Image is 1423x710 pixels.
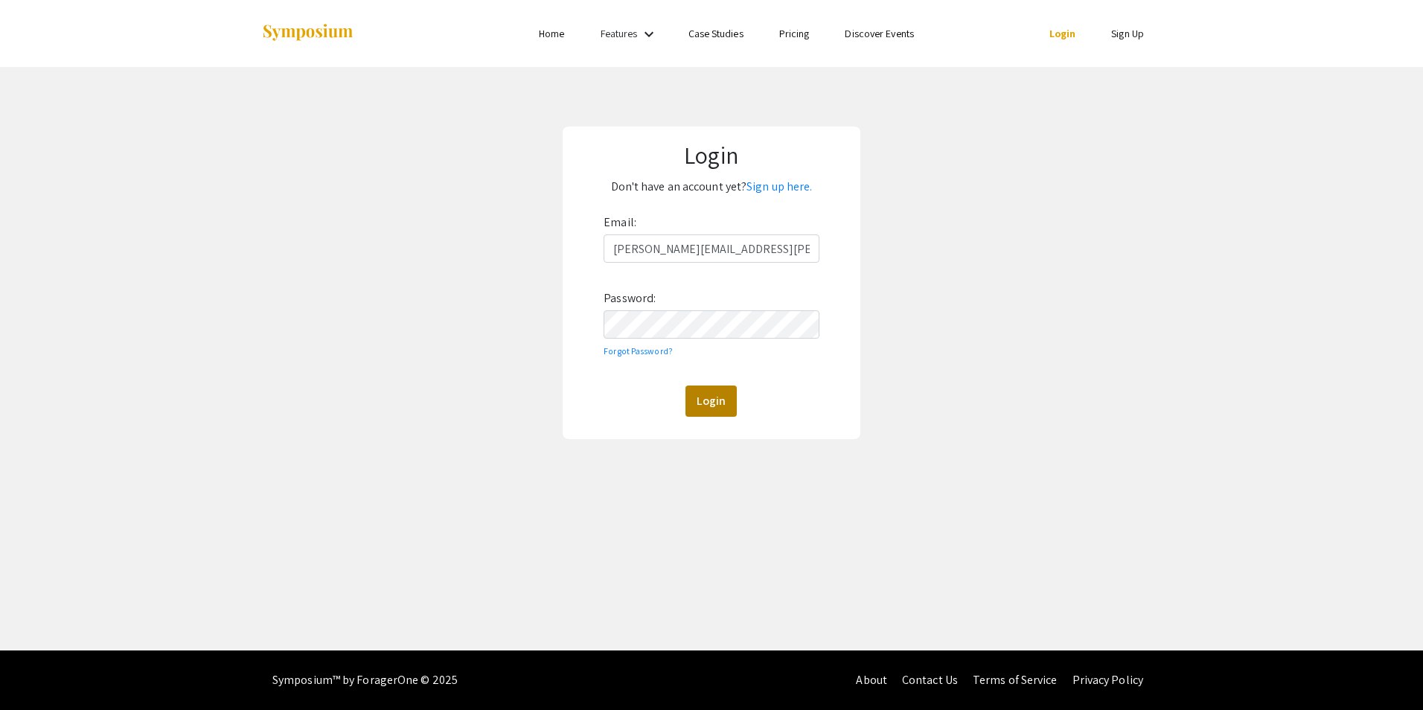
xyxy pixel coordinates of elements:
[601,27,638,40] a: Features
[845,27,914,40] a: Discover Events
[1049,27,1076,40] a: Login
[685,386,737,417] button: Login
[856,672,887,688] a: About
[261,23,354,43] img: Symposium by ForagerOne
[746,179,812,194] a: Sign up here.
[973,672,1058,688] a: Terms of Service
[539,27,564,40] a: Home
[1072,672,1143,688] a: Privacy Policy
[11,643,63,699] iframe: Chat
[272,650,458,710] div: Symposium™ by ForagerOne © 2025
[577,141,846,169] h1: Login
[688,27,744,40] a: Case Studies
[1111,27,1144,40] a: Sign Up
[577,175,846,199] p: Don't have an account yet?
[902,672,958,688] a: Contact Us
[604,345,673,356] a: Forgot Password?
[779,27,810,40] a: Pricing
[604,287,656,310] label: Password:
[640,25,658,43] mat-icon: Expand Features list
[604,211,636,234] label: Email:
